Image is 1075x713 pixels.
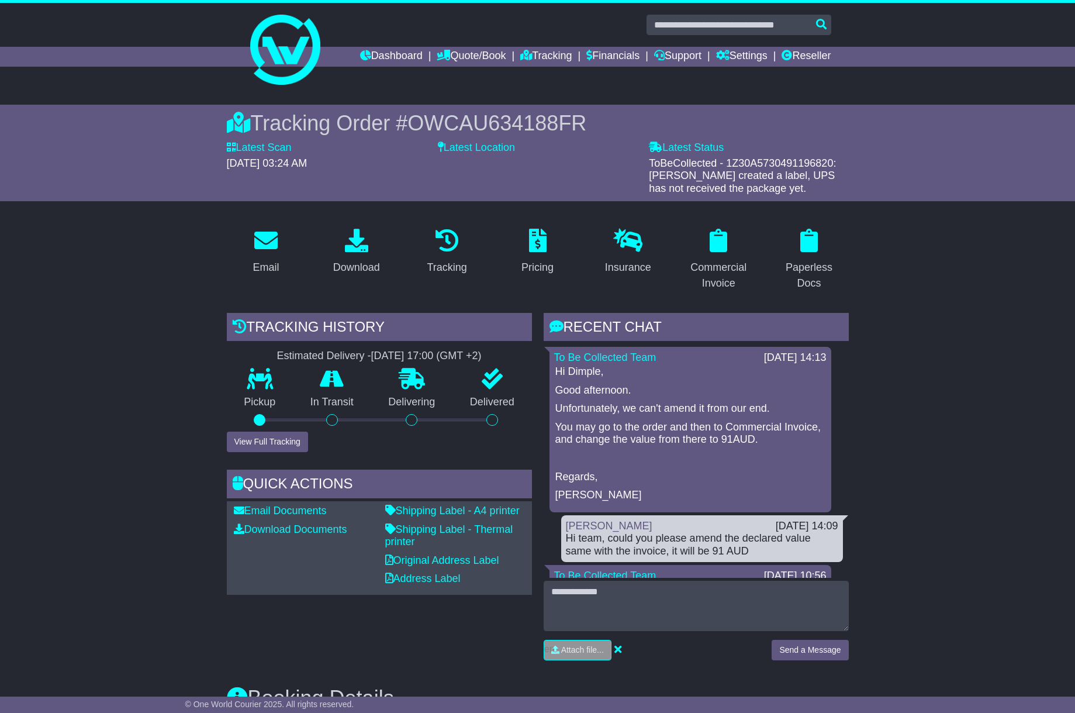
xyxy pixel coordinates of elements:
[772,640,848,660] button: Send a Message
[227,313,532,345] div: Tracking history
[764,570,827,583] div: [DATE] 10:56
[185,700,354,709] span: © One World Courier 2025. All rights reserved.
[227,142,292,154] label: Latest Scan
[782,47,831,67] a: Reseller
[777,260,841,291] div: Paperless Docs
[427,260,466,275] div: Tracking
[385,573,461,584] a: Address Label
[555,489,825,502] p: [PERSON_NAME]
[566,520,652,532] a: [PERSON_NAME]
[227,396,293,409] p: Pickup
[419,225,474,280] a: Tracking
[227,111,849,136] div: Tracking Order #
[554,570,656,581] a: To Be Collected Team
[716,47,768,67] a: Settings
[234,505,327,516] a: Email Documents
[544,313,849,345] div: RECENT CHAT
[770,225,849,295] a: Paperless Docs
[649,157,836,194] span: ToBeCollected - 1Z30A5730491196820: [PERSON_NAME] created a label, UPS has not received the packa...
[438,142,515,154] label: Latest Location
[245,225,286,280] a: Email
[521,260,554,275] div: Pricing
[597,225,659,280] a: Insurance
[649,142,724,154] label: Latest Status
[452,396,532,409] p: Delivered
[227,350,532,363] div: Estimated Delivery -
[333,260,380,275] div: Download
[654,47,701,67] a: Support
[326,225,388,280] a: Download
[385,554,499,566] a: Original Address Label
[776,520,838,533] div: [DATE] 14:09
[227,470,532,501] div: Quick Actions
[227,687,849,710] h3: Booking Details
[554,352,656,363] a: To Be Collected Team
[555,471,825,484] p: Regards,
[555,421,825,446] p: You may go to the order and then to Commercial Invoice, and change the value from there to 91AUD.
[555,366,825,378] p: Hi Dimple,
[227,432,308,452] button: View Full Tracking
[605,260,651,275] div: Insurance
[360,47,423,67] a: Dashboard
[586,47,640,67] a: Financials
[437,47,506,67] a: Quote/Book
[253,260,279,275] div: Email
[227,157,307,169] span: [DATE] 03:24 AM
[407,111,586,135] span: OWCAU634188FR
[371,350,482,363] div: [DATE] 17:00 (GMT +2)
[385,505,520,516] a: Shipping Label - A4 printer
[520,47,572,67] a: Tracking
[385,523,513,548] a: Shipping Label - Thermal printer
[555,402,825,415] p: Unfortunately, we can't amend it from our end.
[555,384,825,397] p: Good afternoon.
[234,523,347,535] a: Download Documents
[687,260,751,291] div: Commercial Invoice
[679,225,758,295] a: Commercial Invoice
[764,352,827,364] div: [DATE] 14:13
[371,396,453,409] p: Delivering
[566,532,838,557] div: Hi team, could you please amend the declared value same with the invoice, it will be 91 AUD
[514,225,561,280] a: Pricing
[293,396,371,409] p: In Transit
